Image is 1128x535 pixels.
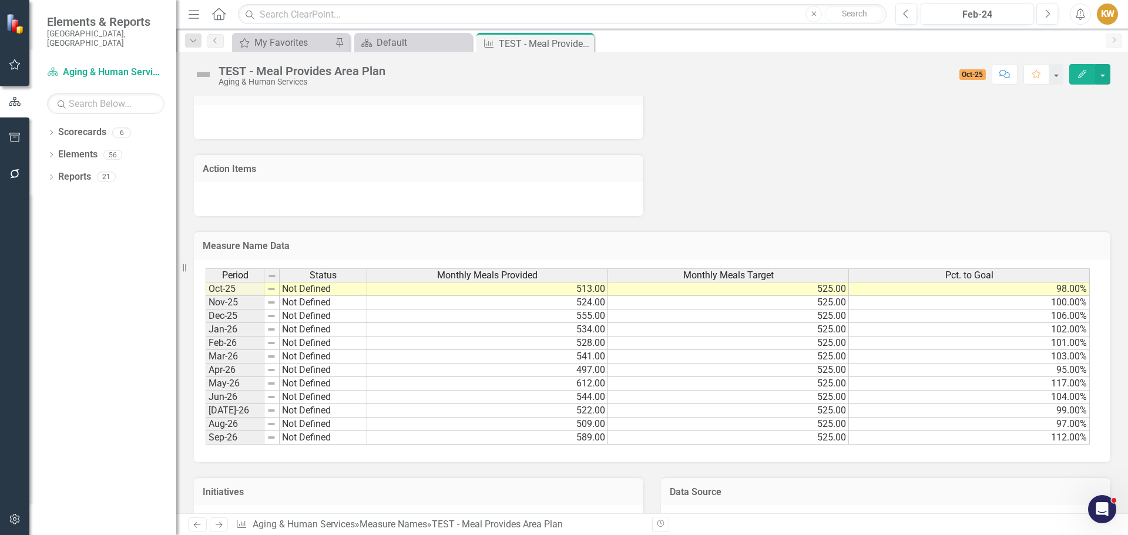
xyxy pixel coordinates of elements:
[47,66,164,79] a: Aging & Human Services
[367,377,608,391] td: 612.00
[206,337,264,350] td: Feb-26
[608,309,849,323] td: 525.00
[357,35,469,50] a: Default
[360,519,427,530] a: Measure Names
[206,431,264,445] td: Sep-26
[367,309,608,323] td: 555.00
[267,419,276,429] img: 8DAGhfEEPCf229AAAAAElFTkSuQmCC
[222,270,249,281] span: Period
[203,487,634,497] h3: Initiatives
[97,172,116,182] div: 21
[367,418,608,431] td: 509.00
[58,148,98,161] a: Elements
[310,270,337,281] span: Status
[103,150,122,160] div: 56
[367,431,608,445] td: 589.00
[206,364,264,377] td: Apr-26
[1097,4,1118,25] button: KW
[849,337,1090,350] td: 101.00%
[367,391,608,404] td: 544.00
[608,431,849,445] td: 525.00
[280,377,367,391] td: Not Defined
[499,36,591,51] div: TEST - Meal Provides Area Plan
[608,323,849,337] td: 525.00
[849,309,1090,323] td: 106.00%
[849,377,1090,391] td: 117.00%
[206,350,264,364] td: Mar-26
[219,78,385,86] div: Aging & Human Services
[367,404,608,418] td: 522.00
[608,282,849,296] td: 525.00
[670,487,1102,497] h3: Data Source
[849,391,1090,404] td: 104.00%
[842,9,867,18] span: Search
[235,35,332,50] a: My Favorites
[437,270,538,281] span: Monthly Meals Provided
[267,298,276,307] img: 8DAGhfEEPCf229AAAAAElFTkSuQmCC
[267,271,277,281] img: 8DAGhfEEPCf229AAAAAElFTkSuQmCC
[367,323,608,337] td: 534.00
[280,296,367,309] td: Not Defined
[683,270,774,281] span: Monthly Meals Target
[280,391,367,404] td: Not Defined
[267,284,276,294] img: 8DAGhfEEPCf229AAAAAElFTkSuQmCC
[206,391,264,404] td: Jun-26
[267,338,276,348] img: 8DAGhfEEPCf229AAAAAElFTkSuQmCC
[280,323,367,337] td: Not Defined
[849,364,1090,377] td: 95.00%
[236,518,643,531] div: » »
[206,296,264,309] td: Nov-25
[280,282,367,296] td: Not Defined
[267,433,276,442] img: 8DAGhfEEPCf229AAAAAElFTkSuQmCC
[280,350,367,364] td: Not Defined
[849,404,1090,418] td: 99.00%
[367,337,608,350] td: 528.00
[1088,495,1116,523] iframe: Intercom live chat
[608,391,849,404] td: 525.00
[367,282,608,296] td: 513.00
[367,364,608,377] td: 497.00
[925,8,1029,22] div: Feb-24
[267,325,276,334] img: 8DAGhfEEPCf229AAAAAElFTkSuQmCC
[608,350,849,364] td: 525.00
[280,404,367,418] td: Not Defined
[206,323,264,337] td: Jan-26
[280,418,367,431] td: Not Defined
[206,377,264,391] td: May-26
[112,127,131,137] div: 6
[377,35,469,50] div: Default
[608,337,849,350] td: 525.00
[47,29,164,48] small: [GEOGRAPHIC_DATA], [GEOGRAPHIC_DATA]
[267,365,276,375] img: 8DAGhfEEPCf229AAAAAElFTkSuQmCC
[959,69,986,80] span: Oct-25
[608,404,849,418] td: 525.00
[267,392,276,402] img: 8DAGhfEEPCf229AAAAAElFTkSuQmCC
[267,352,276,361] img: 8DAGhfEEPCf229AAAAAElFTkSuQmCC
[194,65,213,84] img: Not Defined
[280,364,367,377] td: Not Defined
[280,309,367,323] td: Not Defined
[238,4,887,25] input: Search ClearPoint...
[280,337,367,350] td: Not Defined
[47,93,164,114] input: Search Below...
[267,406,276,415] img: 8DAGhfEEPCf229AAAAAElFTkSuQmCC
[849,296,1090,309] td: 100.00%
[945,270,993,281] span: Pct. to Goal
[849,323,1090,337] td: 102.00%
[203,86,634,97] h3: KPI
[367,296,608,309] td: 524.00
[608,418,849,431] td: 525.00
[203,241,1102,251] h3: Measure Name Data
[206,282,264,296] td: Oct-25
[608,364,849,377] td: 525.00
[849,282,1090,296] td: 98.00%
[253,519,355,530] a: Aging & Human Services
[206,404,264,418] td: [DATE]-26
[849,431,1090,445] td: 112.00%
[206,309,264,323] td: Dec-25
[58,170,91,184] a: Reports
[58,126,106,139] a: Scorecards
[267,311,276,321] img: 8DAGhfEEPCf229AAAAAElFTkSuQmCC
[849,418,1090,431] td: 97.00%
